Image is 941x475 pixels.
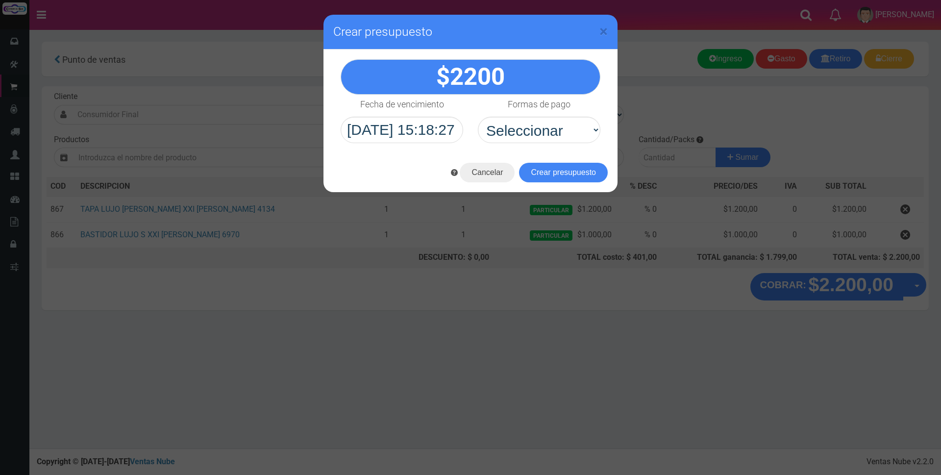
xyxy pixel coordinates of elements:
strong: $ [436,63,505,91]
button: Cancelar [460,163,515,182]
h4: Formas de pago [508,100,570,109]
button: Crear presupuesto [519,163,608,182]
span: 2200 [450,63,505,91]
h3: Crear presupuesto [333,25,608,39]
span: × [599,22,608,41]
h4: Fecha de vencimiento [360,100,444,109]
button: Close [599,24,608,39]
